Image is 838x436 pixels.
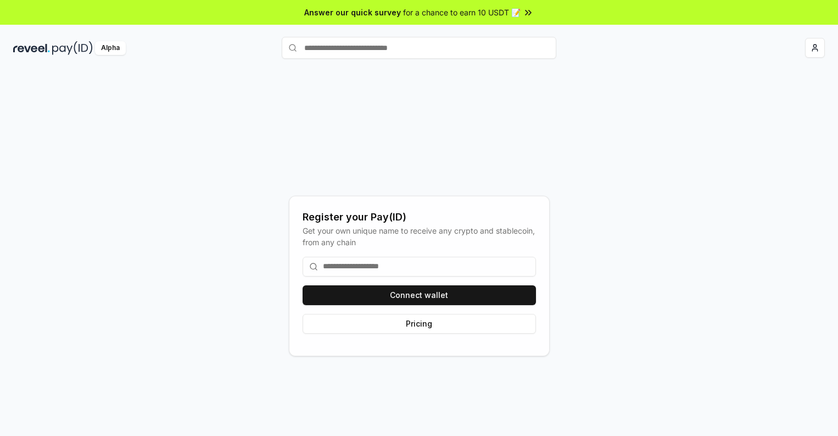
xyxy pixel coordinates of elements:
button: Connect wallet [303,285,536,305]
div: Alpha [95,41,126,55]
img: reveel_dark [13,41,50,55]
img: pay_id [52,41,93,55]
div: Register your Pay(ID) [303,209,536,225]
span: Answer our quick survey [304,7,401,18]
span: for a chance to earn 10 USDT 📝 [403,7,521,18]
div: Get your own unique name to receive any crypto and stablecoin, from any chain [303,225,536,248]
button: Pricing [303,314,536,334]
